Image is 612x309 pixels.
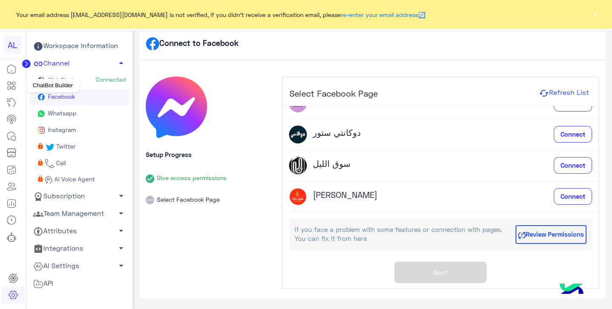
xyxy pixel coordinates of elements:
[289,157,307,175] img: 102968075709091
[116,226,126,236] span: arrow_drop_down
[341,11,418,18] a: re-enter your email address
[30,106,129,122] a: Whatsapp
[30,122,129,139] a: Instagram
[313,190,377,200] h4: [PERSON_NAME]
[289,188,307,206] img: 656633784209284
[30,240,129,257] a: Integrations
[30,257,129,275] a: AI Settings
[116,191,126,201] span: arrow_drop_down
[591,10,599,19] button: ×
[561,130,585,138] span: Connect
[26,79,79,92] div: ChatBot Builder
[3,36,22,54] div: AL
[116,208,126,218] span: arrow_drop_down
[554,188,592,205] button: Connect
[30,222,129,240] a: Attributes
[46,109,76,117] span: Whatsapp
[283,77,598,106] h4: Select Facebook Page
[289,126,307,143] img: 778622355332312
[313,159,351,169] h4: سوق الليل
[30,139,129,155] a: Twitter
[30,37,129,55] a: Workspace Information
[33,278,53,289] span: API
[146,183,275,205] li: Select Facebook Page
[557,275,586,305] img: hulul-logo.png
[30,89,129,106] a: Facebook
[30,55,129,72] a: Channel
[116,58,126,68] span: arrow_drop_up
[116,243,126,253] span: arrow_drop_down
[46,93,75,100] span: Facebook
[30,205,129,222] a: Team Management
[313,128,361,137] h4: دوكانتي ستور
[16,10,425,19] span: Your email address [EMAIL_ADDRESS][DOMAIN_NAME] is not verified, if you didn't receive a verifica...
[96,75,126,84] span: Connected
[146,37,239,51] h5: Connect to Facebook
[30,172,129,188] a: AI Voice Agent
[30,72,129,89] a: WebChatConnected
[30,187,129,205] a: Subscription
[55,159,66,166] span: Call
[46,126,76,133] span: Instagram
[561,161,585,169] span: Connect
[30,275,129,292] a: API
[146,151,275,158] h6: Setup Progress
[55,143,76,150] span: Twitter
[561,192,585,200] span: Connect
[30,155,129,172] a: Call
[554,157,592,174] button: Connect
[146,161,275,183] li: Give access permissions
[116,260,126,271] span: arrow_drop_down
[295,225,511,244] p: If you face a problem with some features or connection with pages. You can fix it from here
[554,126,592,143] button: Connect
[516,225,586,244] button: Review Permissions
[53,175,95,183] span: AI Voice Agent
[536,88,592,99] button: Refresh List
